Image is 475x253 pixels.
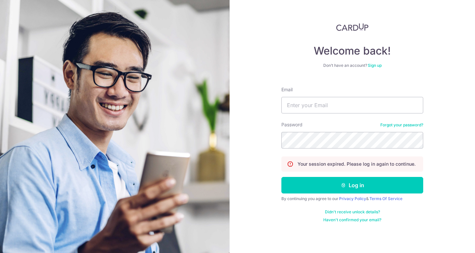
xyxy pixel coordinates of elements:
[323,217,381,223] a: Haven't confirmed your email?
[298,161,416,167] p: Your session expired. Please log in again to continue.
[369,196,402,201] a: Terms Of Service
[368,63,382,68] a: Sign up
[380,122,423,128] a: Forgot your password?
[336,23,368,31] img: CardUp Logo
[281,97,423,113] input: Enter your Email
[281,196,423,201] div: By continuing you agree to our &
[281,63,423,68] div: Don’t have an account?
[281,86,293,93] label: Email
[339,196,366,201] a: Privacy Policy
[281,177,423,193] button: Log in
[281,121,302,128] label: Password
[281,44,423,58] h4: Welcome back!
[325,209,380,215] a: Didn't receive unlock details?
